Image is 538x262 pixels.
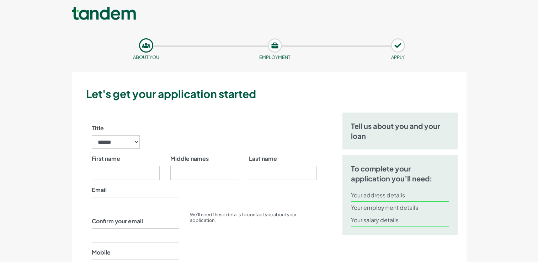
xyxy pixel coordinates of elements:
label: Mobile [92,248,111,257]
small: Employment [259,54,291,60]
h3: Let's get your application started [86,86,464,101]
label: Middle names [170,154,209,163]
small: APPLY [391,54,405,60]
label: Confirm your email [92,217,143,225]
label: Last name [249,154,277,163]
h5: To complete your application you’ll need: [351,164,449,184]
small: We’ll need these details to contact you about your application. [190,212,296,223]
li: Your address details [351,189,449,202]
label: Email [92,186,107,194]
small: About you [133,54,159,60]
label: Title [92,124,104,132]
li: Your salary details [351,214,449,226]
li: Your employment details [351,202,449,214]
h5: Tell us about you and your loan [351,121,449,141]
label: First name [92,154,120,163]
